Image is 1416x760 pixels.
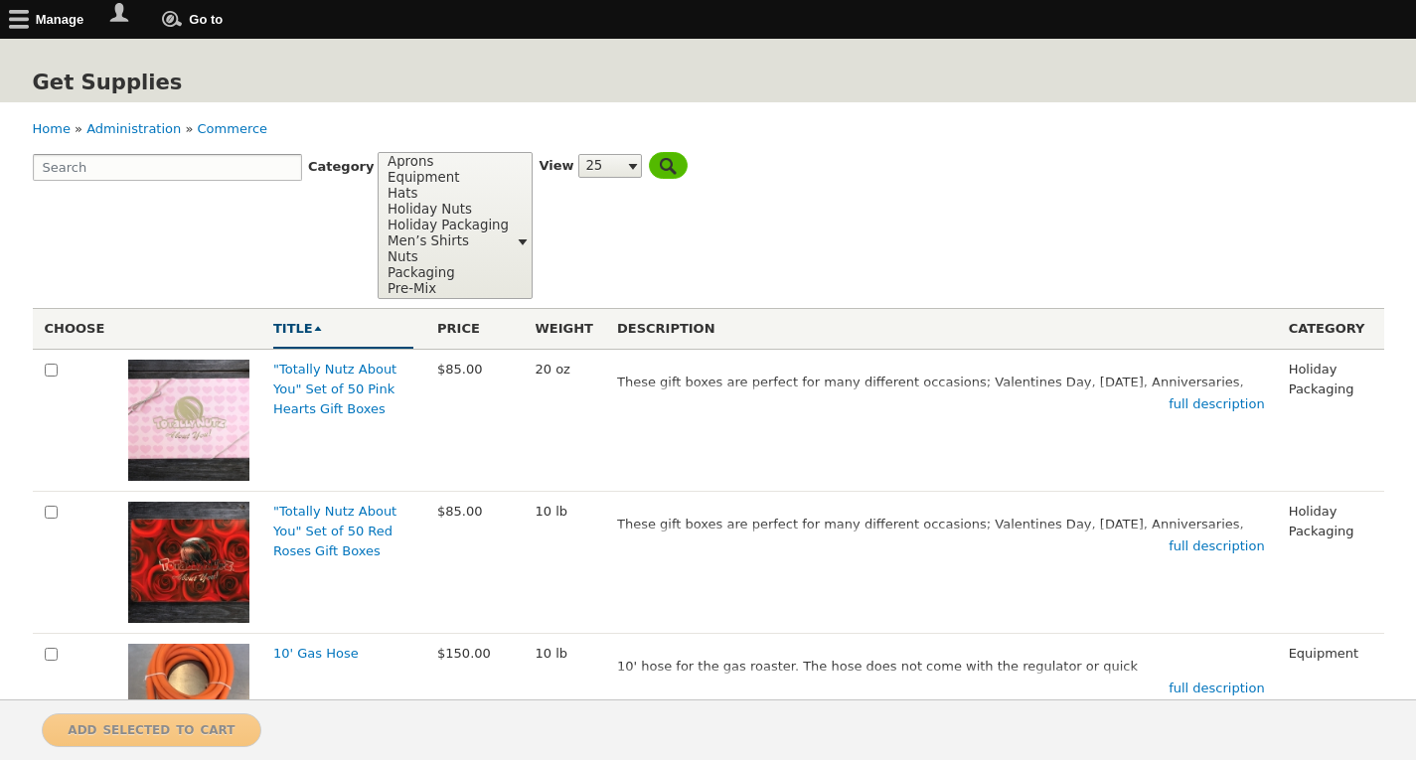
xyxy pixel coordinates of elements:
[128,502,249,623] img: Red Roses &quot;Totally Nutz About You&quot; set of 50 gift boxes
[425,350,523,492] td: $85.00
[1277,350,1384,492] td: Holiday Packaging
[386,265,511,281] option: Packaging
[42,713,261,747] button: Add selected to cart
[86,121,181,136] a: Administration
[1169,536,1264,556] a: full description
[386,202,511,218] option: Holiday Nuts
[386,170,511,186] option: Equipment
[425,492,523,634] td: $85.00
[1277,309,1384,350] th: Category
[425,309,523,350] th: Price
[1169,394,1264,414] a: full description
[273,362,396,416] a: "Totally Nutz About You" Set of 50 Pink Hearts Gift Boxes
[33,63,183,102] h1: Get Supplies
[649,152,688,179] input: Filter
[308,157,374,177] label: Category
[128,360,249,481] img: Pink Heart &quot;Totally Nutz About You&quot; Gift Box
[273,646,359,661] a: 10' Gas Hose
[386,249,511,265] option: Nuts
[273,504,396,558] a: "Totally Nutz About You" Set of 50 Red Roses Gift Boxes
[273,319,413,339] a: Title
[605,309,1277,350] th: Description
[386,281,511,297] option: Pre-Mix
[33,154,302,181] input: Search
[523,309,604,350] th: Weight
[1169,679,1264,698] a: full description
[523,350,604,492] td: 20 oz
[539,158,573,173] label: View
[1277,492,1384,634] td: Holiday Packaging
[386,186,511,202] option: Hats
[33,121,71,136] a: Home
[386,218,511,233] option: Holiday Packaging
[523,492,604,634] td: 10 lb
[386,154,511,170] option: Aprons
[386,297,511,313] option: T-Shirts
[198,121,268,136] a: Commerce
[386,233,511,249] option: Men’s Shirts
